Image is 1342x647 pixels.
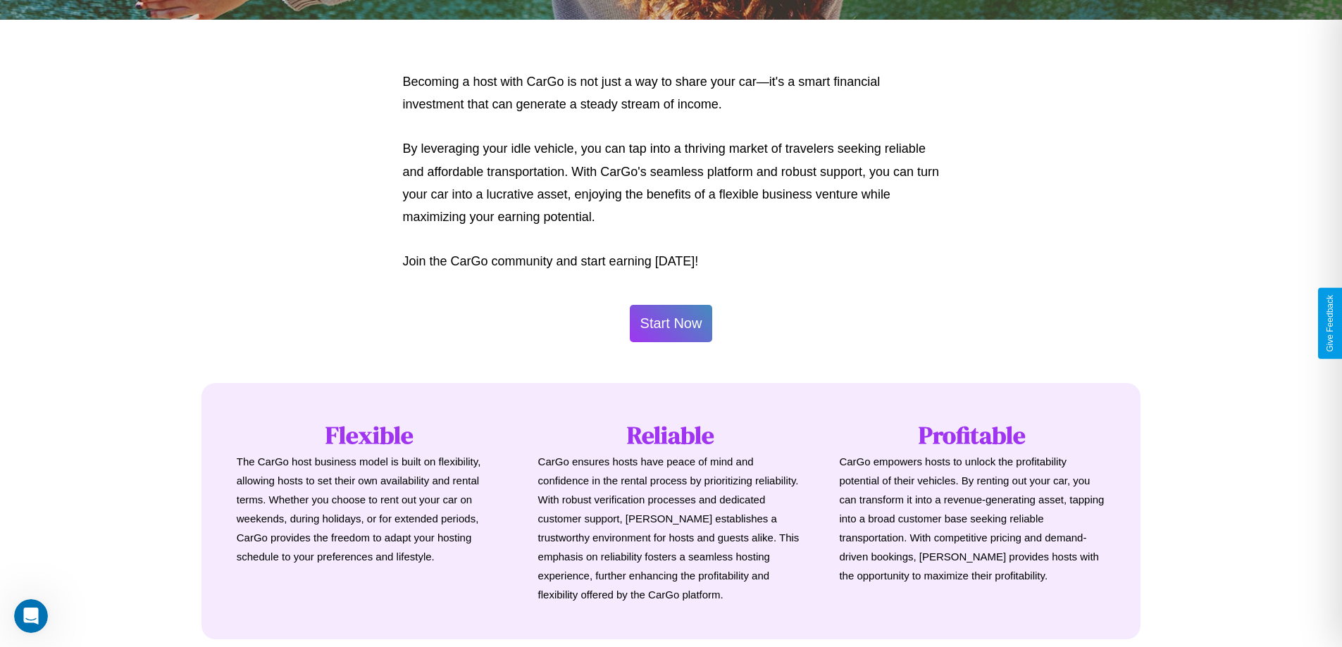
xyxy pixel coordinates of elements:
p: Join the CarGo community and start earning [DATE]! [403,250,940,272]
p: CarGo empowers hosts to unlock the profitability potential of their vehicles. By renting out your... [839,452,1105,585]
p: By leveraging your idle vehicle, you can tap into a thriving market of travelers seeking reliable... [403,137,940,229]
p: The CarGo host business model is built on flexibility, allowing hosts to set their own availabili... [237,452,503,566]
div: Give Feedback [1325,295,1335,352]
button: Start Now [630,305,713,342]
h1: Flexible [237,418,503,452]
p: CarGo ensures hosts have peace of mind and confidence in the rental process by prioritizing relia... [538,452,804,604]
h1: Reliable [538,418,804,452]
h1: Profitable [839,418,1105,452]
iframe: Intercom live chat [14,599,48,633]
p: Becoming a host with CarGo is not just a way to share your car—it's a smart financial investment ... [403,70,940,116]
